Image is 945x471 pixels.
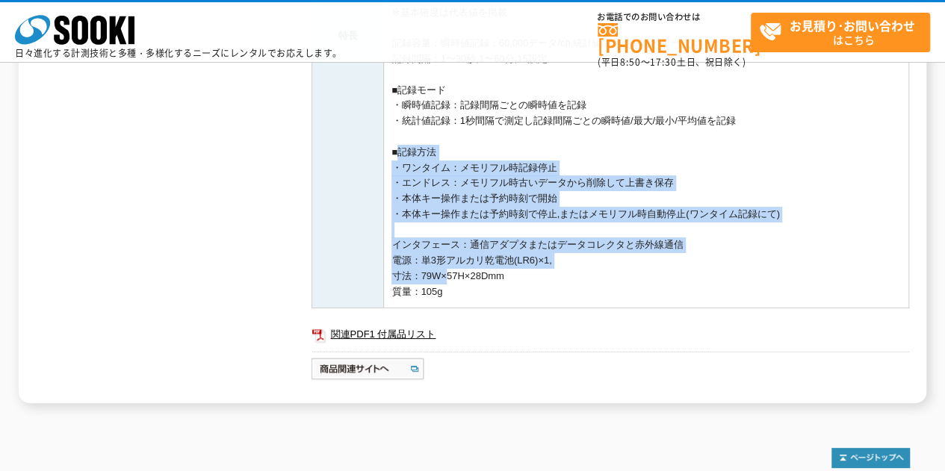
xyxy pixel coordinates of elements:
span: (平日 ～ 土日、祝日除く) [598,55,746,69]
img: トップページへ [831,448,910,468]
a: 関連PDF1 付属品リスト [312,325,909,344]
span: 17:30 [650,55,677,69]
strong: お見積り･お問い合わせ [790,16,915,34]
span: お電話でのお問い合わせは [598,13,751,22]
span: 8:50 [620,55,641,69]
img: 商品関連サイトへ [312,357,426,381]
p: 日々進化する計測技術と多種・多様化するニーズにレンタルでお応えします。 [15,49,342,57]
a: [PHONE_NUMBER] [598,23,751,54]
span: はこちら [759,13,929,51]
a: お見積り･お問い合わせはこちら [751,13,930,52]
